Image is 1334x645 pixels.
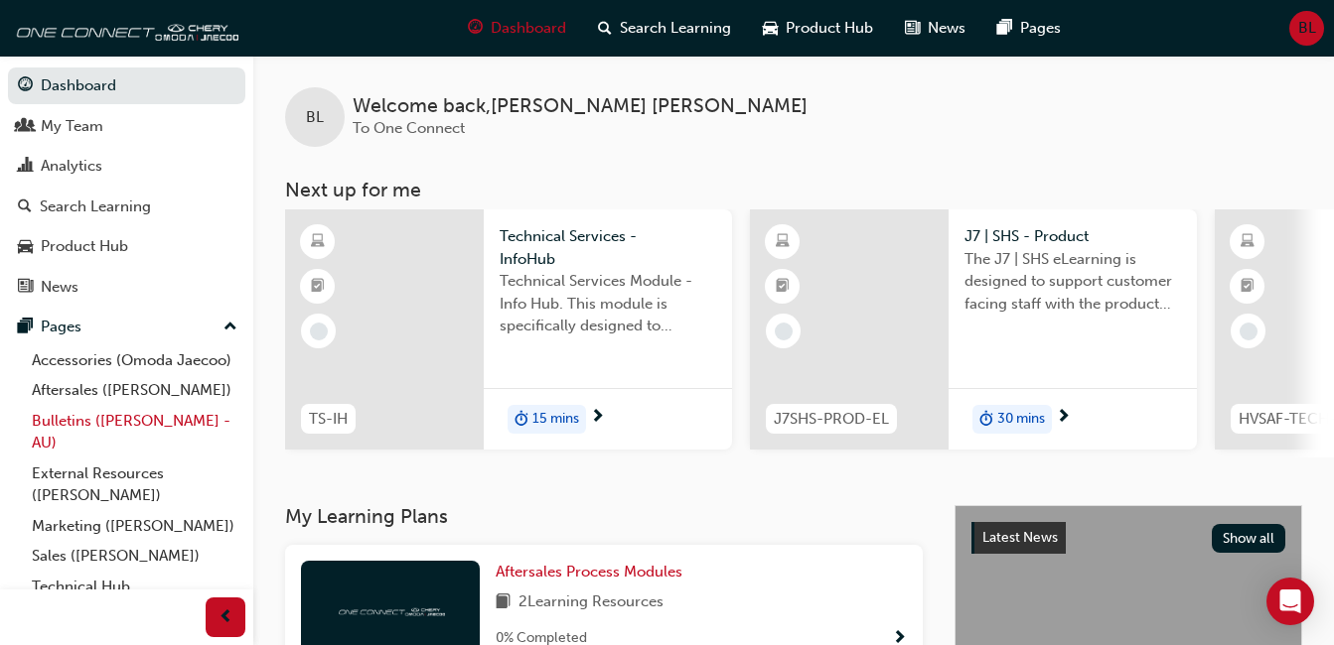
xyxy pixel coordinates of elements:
[598,16,612,41] span: search-icon
[8,269,245,306] a: News
[491,17,566,40] span: Dashboard
[41,115,103,138] div: My Team
[971,522,1285,554] a: Latest NewsShow all
[8,64,245,309] button: DashboardMy TeamAnalyticsSearch LearningProduct HubNews
[353,119,465,137] span: To One Connect
[1289,11,1324,46] button: BL
[496,563,682,580] span: Aftersales Process Modules
[309,408,348,431] span: TS-IH
[253,179,1334,201] h3: Next up for me
[41,235,128,258] div: Product Hub
[18,198,32,216] span: search-icon
[964,225,1181,248] span: J7 | SHS - Product
[40,195,151,218] div: Search Learning
[997,408,1045,431] span: 30 mins
[774,408,889,431] span: J7SHS-PROD-EL
[496,590,511,615] span: book-icon
[928,17,965,40] span: News
[1241,229,1255,255] span: learningResourceType_ELEARNING-icon
[41,316,81,338] div: Pages
[905,16,920,41] span: news-icon
[18,319,33,336] span: pages-icon
[620,17,731,40] span: Search Learning
[18,279,33,297] span: news-icon
[1212,524,1286,553] button: Show all
[982,529,1058,546] span: Latest News
[311,274,325,300] span: booktick-icon
[285,505,923,528] h3: My Learning Plans
[775,322,793,340] span: learningRecordVerb_NONE-icon
[1020,17,1061,40] span: Pages
[747,8,889,49] a: car-iconProduct Hub
[306,106,324,129] span: BL
[889,8,981,49] a: news-iconNews
[452,8,582,49] a: guage-iconDashboard
[18,158,33,176] span: chart-icon
[776,274,790,300] span: booktick-icon
[496,561,690,583] a: Aftersales Process Modules
[1241,274,1255,300] span: booktick-icon
[24,541,245,572] a: Sales ([PERSON_NAME])
[24,458,245,511] a: External Resources ([PERSON_NAME])
[532,408,579,431] span: 15 mins
[223,315,237,340] span: up-icon
[500,270,716,337] span: Technical Services Module - Info Hub. This module is specifically designed to address the require...
[582,8,747,49] a: search-iconSearch Learning
[8,189,245,225] a: Search Learning
[515,407,528,433] span: duration-icon
[8,148,245,185] a: Analytics
[750,209,1197,450] a: J7SHS-PROD-ELJ7 | SHS - ProductThe J7 | SHS eLearning is designed to support customer facing staf...
[219,605,233,630] span: prev-icon
[979,407,993,433] span: duration-icon
[1266,578,1314,625] div: Open Intercom Messenger
[18,118,33,136] span: people-icon
[981,8,1077,49] a: pages-iconPages
[468,16,483,41] span: guage-icon
[336,600,445,619] img: oneconnect
[8,309,245,345] button: Pages
[8,67,245,104] a: Dashboard
[18,238,33,256] span: car-icon
[500,225,716,270] span: Technical Services - InfoHub
[10,8,238,48] img: oneconnect
[41,276,78,299] div: News
[353,95,808,118] span: Welcome back , [PERSON_NAME] [PERSON_NAME]
[786,17,873,40] span: Product Hub
[964,248,1181,316] span: The J7 | SHS eLearning is designed to support customer facing staff with the product and sales in...
[41,155,102,178] div: Analytics
[1298,17,1316,40] span: BL
[1240,322,1258,340] span: learningRecordVerb_NONE-icon
[1056,409,1071,427] span: next-icon
[763,16,778,41] span: car-icon
[590,409,605,427] span: next-icon
[285,209,732,450] a: TS-IHTechnical Services - InfoHubTechnical Services Module - Info Hub. This module is specificall...
[311,229,325,255] span: learningResourceType_ELEARNING-icon
[24,375,245,406] a: Aftersales ([PERSON_NAME])
[24,406,245,458] a: Bulletins ([PERSON_NAME] - AU)
[519,590,664,615] span: 2 Learning Resources
[8,108,245,145] a: My Team
[18,77,33,95] span: guage-icon
[997,16,1012,41] span: pages-icon
[24,511,245,542] a: Marketing ([PERSON_NAME])
[24,345,245,376] a: Accessories (Omoda Jaecoo)
[8,228,245,265] a: Product Hub
[24,572,245,624] a: Technical Hub ([PERSON_NAME])
[776,229,790,255] span: learningResourceType_ELEARNING-icon
[310,322,328,340] span: learningRecordVerb_NONE-icon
